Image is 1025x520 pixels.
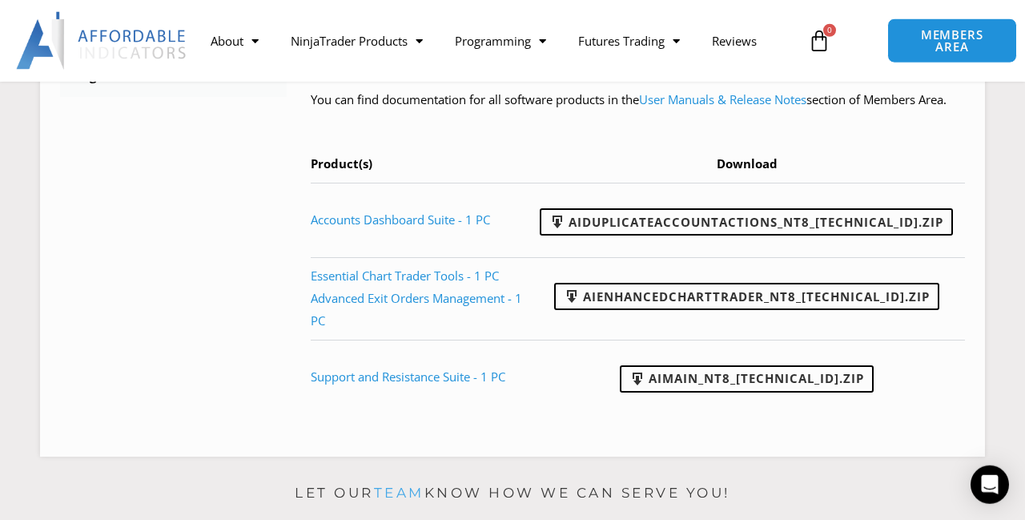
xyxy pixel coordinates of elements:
span: 0 [823,24,836,37]
span: MEMBERS AREA [904,29,1000,53]
div: Open Intercom Messenger [971,466,1009,504]
a: team [374,485,424,501]
a: AIMain_NT8_[TECHNICAL_ID].zip [620,365,874,393]
a: About [195,22,275,59]
p: You can find documentation for all software products in the section of Members Area. [311,89,966,111]
a: User Manuals & Release Notes [639,91,806,107]
a: MEMBERS AREA [887,18,1017,63]
nav: Menu [195,22,799,59]
a: Essential Chart Trader Tools - 1 PC [311,268,499,284]
a: Support and Resistance Suite - 1 PC [311,369,505,385]
a: NinjaTrader Products [275,22,439,59]
a: 0 [784,18,854,64]
a: Accounts Dashboard Suite - 1 PC [311,212,490,228]
span: Product(s) [311,155,372,171]
img: LogoAI | Affordable Indicators – NinjaTrader [16,12,188,70]
span: Download [717,155,778,171]
a: AIDuplicateAccountActions_NT8_[TECHNICAL_ID].zip [540,208,953,236]
a: AIEnhancedChartTrader_NT8_[TECHNICAL_ID].zip [554,283,939,310]
a: Reviews [696,22,773,59]
a: Advanced Exit Orders Management - 1 PC [311,290,522,329]
a: Programming [439,22,562,59]
a: Futures Trading [562,22,696,59]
